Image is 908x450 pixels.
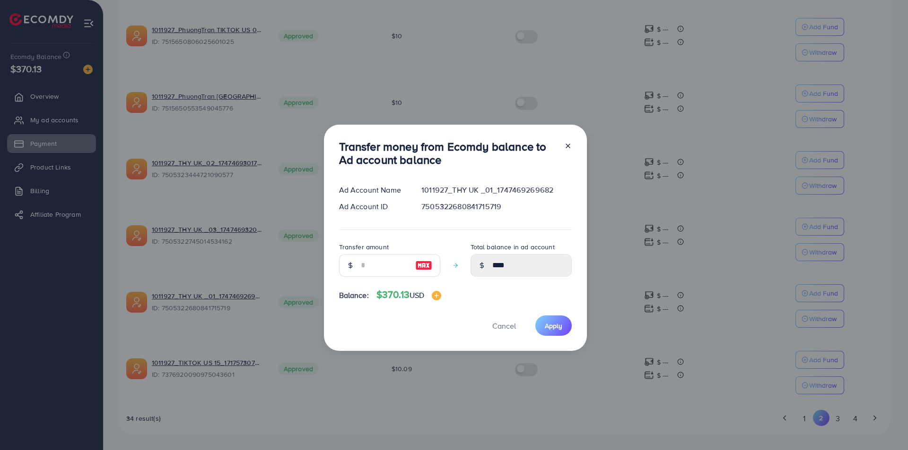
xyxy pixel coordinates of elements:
[432,291,441,300] img: image
[868,408,901,443] iframe: Chat
[471,242,555,252] label: Total balance in ad account
[376,289,442,301] h4: $370.13
[410,290,424,300] span: USD
[414,201,579,212] div: 7505322680841715719
[339,140,557,167] h3: Transfer money from Ecomdy balance to Ad account balance
[332,201,414,212] div: Ad Account ID
[414,185,579,195] div: 1011927_THY UK _01_1747469269682
[332,185,414,195] div: Ad Account Name
[339,242,389,252] label: Transfer amount
[415,260,432,271] img: image
[545,321,562,331] span: Apply
[535,315,572,336] button: Apply
[492,321,516,331] span: Cancel
[480,315,528,336] button: Cancel
[339,290,369,301] span: Balance:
